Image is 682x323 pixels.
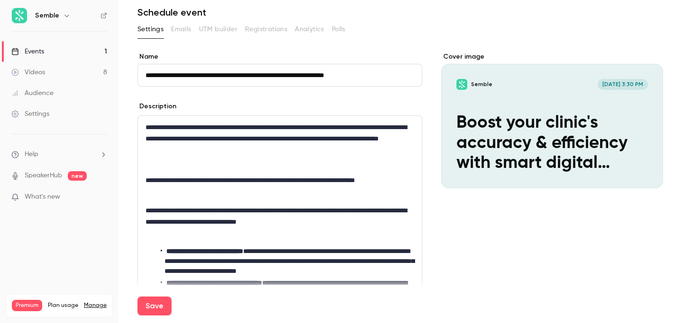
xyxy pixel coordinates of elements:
span: new [68,171,87,181]
a: SpeakerHub [25,171,62,181]
span: Emails [171,25,191,35]
div: Settings [11,109,49,119]
span: Polls [332,25,346,35]
li: help-dropdown-opener [11,149,107,159]
span: Registrations [245,25,287,35]
label: Name [137,52,422,61]
img: Semble [12,8,27,23]
button: Settings [137,22,164,37]
span: Premium [12,300,42,311]
section: Cover image [441,52,663,188]
div: Events [11,47,44,56]
span: Help [25,149,38,159]
a: Manage [84,302,107,309]
button: Save [137,297,172,315]
label: Description [137,102,176,111]
span: Plan usage [48,302,78,309]
div: Videos [11,68,45,77]
label: Cover image [441,52,663,61]
span: UTM builder [199,25,237,35]
span: What's new [25,192,60,202]
h6: Semble [35,11,59,20]
h1: Schedule event [137,7,663,18]
span: Analytics [295,25,324,35]
div: Audience [11,88,54,98]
